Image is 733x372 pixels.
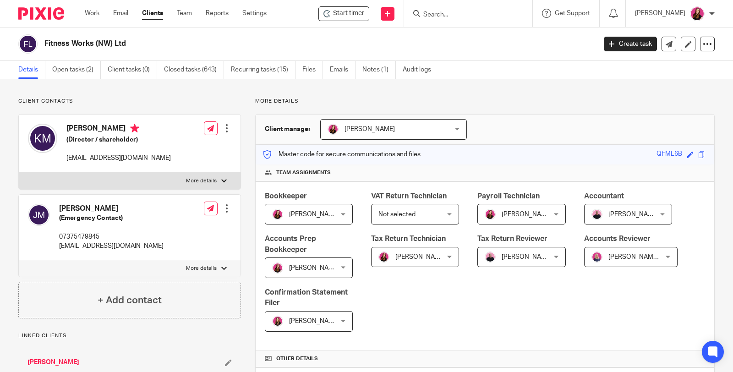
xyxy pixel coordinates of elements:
span: [PERSON_NAME] [289,318,339,324]
a: Client tasks (0) [108,61,157,79]
span: Start timer [333,9,364,18]
p: Master code for secure communications and files [263,150,421,159]
h5: (Emergency Contact) [59,213,164,223]
input: Search [422,11,505,19]
span: [PERSON_NAME] FCCA [608,254,677,260]
a: Reports [206,9,229,18]
h5: (Director / shareholder) [66,135,171,144]
p: [EMAIL_ADDRESS][DOMAIN_NAME] [59,241,164,251]
h4: [PERSON_NAME] [66,124,171,135]
div: Fitness Works (NW) Ltd [318,6,369,21]
p: Linked clients [18,332,241,339]
span: [PERSON_NAME] [502,211,552,218]
img: Bio%20-%20Kemi%20.png [485,252,496,263]
h3: Client manager [265,125,311,134]
span: Accountant [584,192,624,200]
img: 17.png [272,316,283,327]
span: Tax Return Technician [371,235,446,242]
img: 21.png [328,124,339,135]
span: [PERSON_NAME] [395,254,446,260]
span: [PERSON_NAME] [345,126,395,132]
span: Bookkeeper [265,192,307,200]
a: Files [302,61,323,79]
p: [EMAIL_ADDRESS][DOMAIN_NAME] [66,153,171,163]
img: 21.png [272,263,283,274]
span: Payroll Technician [477,192,540,200]
a: Clients [142,9,163,18]
img: 21.png [485,209,496,220]
a: Notes (1) [362,61,396,79]
span: Get Support [555,10,590,16]
a: Work [85,9,99,18]
span: [PERSON_NAME] [289,211,339,218]
span: [PERSON_NAME] [289,265,339,271]
img: 21.png [378,252,389,263]
img: 21.png [272,209,283,220]
a: Email [113,9,128,18]
a: Details [18,61,45,79]
span: Accounts Prep Bookkeeper [265,235,316,253]
img: svg%3E [28,124,57,153]
span: Team assignments [276,169,331,176]
p: More details [255,98,715,105]
span: Other details [276,355,318,362]
a: Settings [242,9,267,18]
h4: + Add contact [98,293,162,307]
a: Audit logs [403,61,438,79]
a: Create task [604,37,657,51]
img: svg%3E [28,204,50,226]
img: Pixie [18,7,64,20]
p: More details [186,265,217,272]
span: Not selected [378,211,416,218]
span: Accounts Reviewer [584,235,651,242]
div: QFML6B [656,149,682,160]
img: svg%3E [18,34,38,54]
a: Emails [330,61,356,79]
h2: Fitness Works (NW) Ltd [44,39,481,49]
a: Closed tasks (643) [164,61,224,79]
p: [PERSON_NAME] [635,9,685,18]
i: Primary [130,124,139,133]
a: Recurring tasks (15) [231,61,295,79]
a: [PERSON_NAME] [27,358,79,367]
span: Tax Return Reviewer [477,235,547,242]
span: VAT Return Technician [371,192,447,200]
img: 21.png [690,6,705,21]
p: 07375479845 [59,232,164,241]
span: Confirmation Statement Filer [265,289,348,306]
a: Open tasks (2) [52,61,101,79]
a: Team [177,9,192,18]
img: Bio%20-%20Kemi%20.png [591,209,602,220]
p: More details [186,177,217,185]
h4: [PERSON_NAME] [59,204,164,213]
img: Cheryl%20Sharp%20FCCA.png [591,252,602,263]
p: Client contacts [18,98,241,105]
span: [PERSON_NAME] [502,254,552,260]
span: [PERSON_NAME] [608,211,659,218]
